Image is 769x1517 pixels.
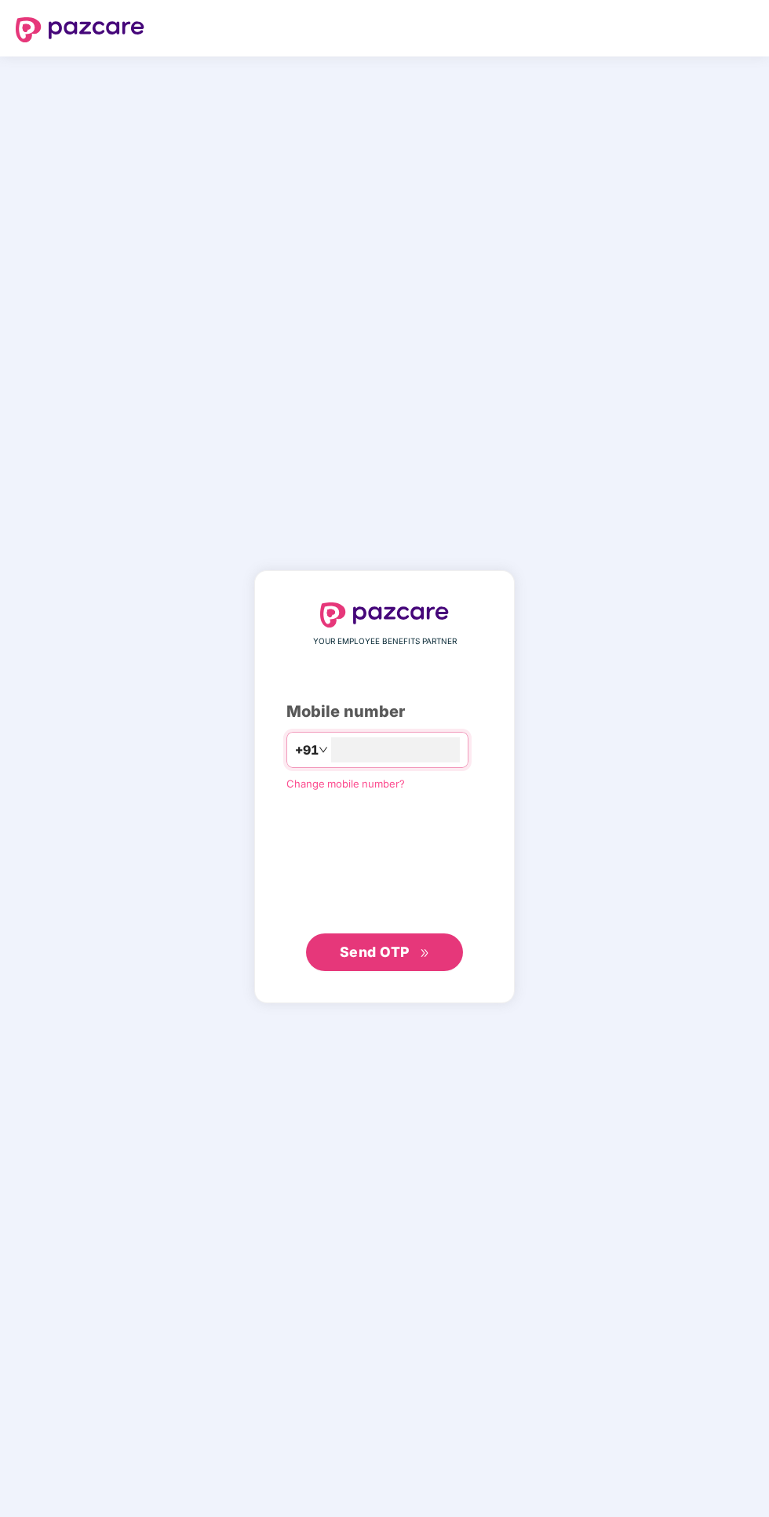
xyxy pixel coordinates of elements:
[286,777,405,790] a: Change mobile number?
[16,17,144,42] img: logo
[306,933,463,971] button: Send OTPdouble-right
[420,948,430,959] span: double-right
[340,944,410,960] span: Send OTP
[295,740,319,760] span: +91
[320,602,449,628] img: logo
[313,635,457,648] span: YOUR EMPLOYEE BENEFITS PARTNER
[319,745,328,755] span: down
[286,700,483,724] div: Mobile number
